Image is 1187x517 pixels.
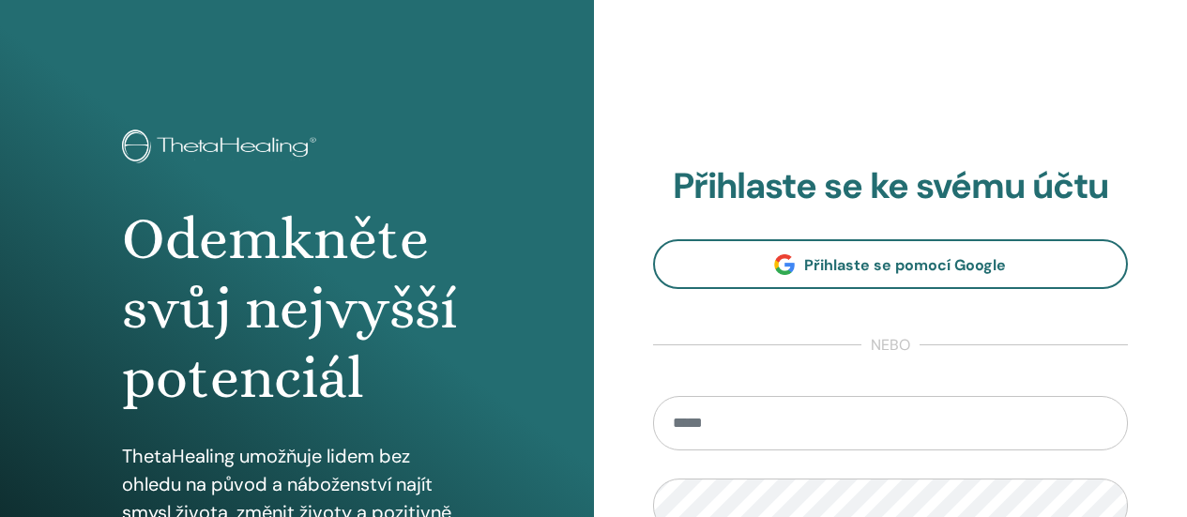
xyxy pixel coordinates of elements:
span: Přihlaste se pomocí Google [804,255,1006,275]
span: nebo [861,334,920,357]
a: Přihlaste se pomocí Google [653,239,1129,289]
h1: Odemkněte svůj nejvyšší potenciál [122,205,471,414]
h2: Přihlaste se ke svému účtu [653,165,1129,208]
